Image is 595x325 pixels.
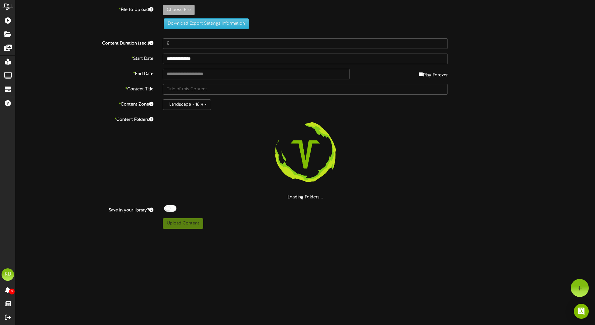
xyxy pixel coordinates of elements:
strong: Loading Folders... [288,195,323,200]
label: Save in your library? [11,205,158,214]
label: Content Duration (sec.) [11,38,158,47]
div: Open Intercom Messenger [574,304,589,319]
button: Upload Content [163,218,203,229]
label: File to Upload [11,5,158,13]
label: Content Folders [11,115,158,123]
img: loading-spinner-3.png [265,115,345,194]
div: KB [2,268,14,281]
span: 0 [9,289,15,294]
input: Play Forever [419,72,423,76]
input: Title of this Content [163,84,448,95]
label: Content Title [11,84,158,92]
label: Content Zone [11,99,158,108]
button: Download Export Settings Information [164,18,249,29]
label: Play Forever [419,69,448,78]
a: Download Export Settings Information [161,21,249,26]
button: Landscape - 16:9 [163,99,211,110]
label: End Date [11,69,158,77]
label: Start Date [11,54,158,62]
